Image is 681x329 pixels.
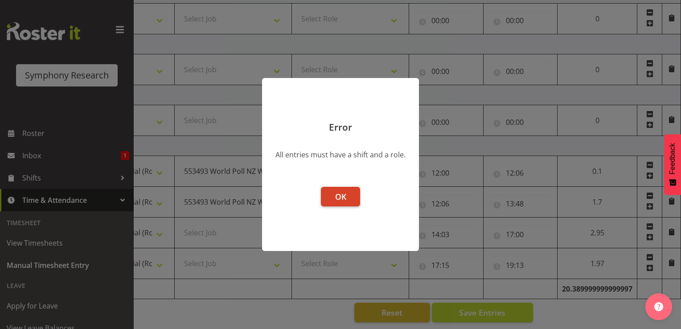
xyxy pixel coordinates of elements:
button: OK [321,187,360,206]
button: Feedback - Show survey [664,134,681,195]
span: Feedback [669,143,677,174]
img: help-xxl-2.png [654,302,663,311]
span: OK [335,191,346,202]
p: Error [271,123,410,132]
div: All entries must have a shift and a role. [275,149,406,160]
